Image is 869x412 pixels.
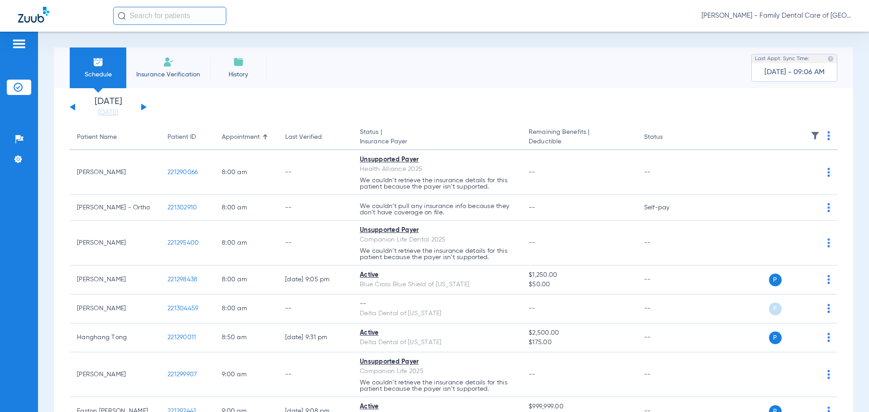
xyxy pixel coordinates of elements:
[811,131,820,140] img: filter.svg
[827,333,830,342] img: group-dot-blue.svg
[278,221,353,265] td: --
[215,323,278,352] td: 8:50 AM
[167,133,207,142] div: Patient ID
[360,270,514,280] div: Active
[827,203,830,212] img: group-dot-blue.svg
[70,150,160,195] td: [PERSON_NAME]
[70,352,160,397] td: [PERSON_NAME]
[702,11,851,20] span: [PERSON_NAME] - Family Dental Care of [GEOGRAPHIC_DATA]
[529,328,629,338] span: $2,500.00
[70,265,160,294] td: [PERSON_NAME]
[70,323,160,352] td: Hanghang Tong
[18,7,49,23] img: Zuub Logo
[360,235,514,245] div: Companion Life Dental 2025
[167,276,197,283] span: 221298438
[77,133,153,142] div: Patient Name
[360,280,514,289] div: Blue Cross Blue Shield of [US_STATE]
[222,133,260,142] div: Appointment
[637,352,698,397] td: --
[81,108,135,117] a: [DATE]
[360,299,514,309] div: --
[529,371,535,378] span: --
[637,150,698,195] td: --
[827,304,830,313] img: group-dot-blue.svg
[769,303,782,315] span: P
[360,137,514,147] span: Insurance Payer
[827,168,830,177] img: group-dot-blue.svg
[278,150,353,195] td: --
[70,294,160,323] td: [PERSON_NAME]
[81,97,135,117] li: [DATE]
[529,137,629,147] span: Deductible
[521,125,636,150] th: Remaining Benefits |
[233,57,244,67] img: History
[360,165,514,174] div: Health Alliance 2025
[637,125,698,150] th: Status
[167,240,199,246] span: 221295400
[360,379,514,392] p: We couldn’t retrieve the insurance details for this patient because the payer isn’t supported.
[167,334,196,341] span: 221290011
[93,57,104,67] img: Schedule
[529,280,629,289] span: $50.00
[637,195,698,221] td: Self-pay
[637,323,698,352] td: --
[764,68,825,77] span: [DATE] - 09:06 AM
[637,265,698,294] td: --
[755,54,809,63] span: Last Appt. Sync Time:
[70,195,160,221] td: [PERSON_NAME] - Ortho
[360,402,514,412] div: Active
[529,338,629,347] span: $175.00
[529,305,535,312] span: --
[285,133,322,142] div: Last Verified
[77,133,117,142] div: Patient Name
[360,367,514,376] div: Companion Life 2025
[360,155,514,165] div: Unsupported Payer
[360,309,514,318] div: Delta Dental of [US_STATE]
[167,371,197,378] span: 221299907
[769,274,782,286] span: P
[360,328,514,338] div: Active
[215,221,278,265] td: 8:00 AM
[285,133,345,142] div: Last Verified
[360,177,514,190] p: We couldn’t retrieve the insurance details for this patient because the payer isn’t supported.
[167,204,197,211] span: 221302910
[360,338,514,347] div: Delta Dental of [US_STATE]
[222,133,271,142] div: Appointment
[133,70,203,79] span: Insurance Verification
[529,169,535,175] span: --
[353,125,521,150] th: Status |
[167,305,198,312] span: 221304459
[827,131,830,140] img: group-dot-blue.svg
[215,265,278,294] td: 8:00 AM
[215,150,278,195] td: 8:00 AM
[827,56,834,62] img: last sync help info
[637,221,698,265] td: --
[278,195,353,221] td: --
[529,402,629,412] span: $999,999.00
[769,331,782,344] span: P
[360,203,514,216] p: We couldn’t pull any insurance info because they don’t have coverage on file.
[529,204,535,211] span: --
[637,294,698,323] td: --
[167,133,196,142] div: Patient ID
[360,226,514,235] div: Unsupported Payer
[278,265,353,294] td: [DATE] 9:05 PM
[827,275,830,284] img: group-dot-blue.svg
[529,240,535,246] span: --
[827,238,830,247] img: group-dot-blue.svg
[360,248,514,260] p: We couldn’t retrieve the insurance details for this patient because the payer isn’t supported.
[118,12,126,20] img: Search Icon
[278,323,353,352] td: [DATE] 9:31 PM
[529,270,629,280] span: $1,250.00
[278,294,353,323] td: --
[217,70,260,79] span: History
[215,195,278,221] td: 8:00 AM
[215,294,278,323] td: 8:00 AM
[278,352,353,397] td: --
[215,352,278,397] td: 9:00 AM
[12,38,26,49] img: hamburger-icon
[827,370,830,379] img: group-dot-blue.svg
[167,169,198,175] span: 221290066
[360,357,514,367] div: Unsupported Payer
[76,70,119,79] span: Schedule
